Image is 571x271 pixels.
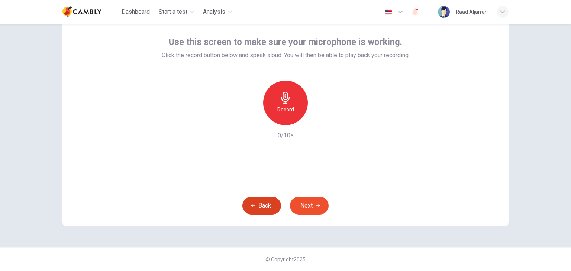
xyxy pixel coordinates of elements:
[265,257,306,262] span: © Copyright 2025
[438,6,450,18] img: Profile picture
[169,36,402,48] span: Use this screen to make sure your microphone is working.
[290,197,329,215] button: Next
[200,5,235,19] button: Analysis
[203,7,225,16] span: Analysis
[122,7,150,16] span: Dashboard
[277,105,294,114] h6: Record
[62,4,101,19] img: Cambly logo
[156,5,197,19] button: Start a test
[278,131,294,140] h6: 0/10s
[263,81,308,125] button: Record
[242,197,281,215] button: Back
[159,7,187,16] span: Start a test
[62,4,119,19] a: Cambly logo
[119,5,153,19] button: Dashboard
[384,9,393,15] img: en
[456,7,488,16] div: Raad Aljarrah
[162,51,410,60] span: Click the record button below and speak aloud. You will then be able to play back your recording.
